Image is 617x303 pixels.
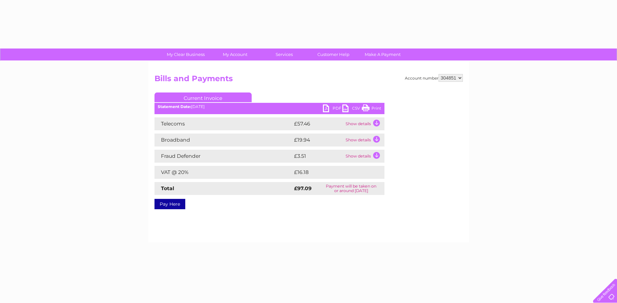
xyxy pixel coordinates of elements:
b: Statement Date: [158,104,191,109]
a: Print [362,104,381,114]
td: £3.51 [292,150,344,163]
a: CSV [342,104,362,114]
a: Make A Payment [356,49,409,60]
a: Customer Help [307,49,360,60]
a: Services [257,49,311,60]
a: My Clear Business [159,49,212,60]
strong: Total [161,185,174,191]
td: Telecoms [154,117,292,130]
td: Fraud Defender [154,150,292,163]
td: Show details [344,117,384,130]
td: £16.18 [292,166,370,179]
a: Pay Here [154,199,185,209]
h2: Bills and Payments [154,74,463,86]
a: Current Invoice [154,92,252,102]
div: [DATE] [154,104,384,109]
a: My Account [208,49,262,60]
a: PDF [323,104,342,114]
td: Show details [344,134,384,146]
td: Broadband [154,134,292,146]
td: VAT @ 20% [154,166,292,179]
td: £57.46 [292,117,344,130]
div: Account number [405,74,463,82]
strong: £97.09 [294,185,312,191]
td: £19.94 [292,134,344,146]
td: Show details [344,150,384,163]
td: Payment will be taken on or around [DATE] [318,182,384,195]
